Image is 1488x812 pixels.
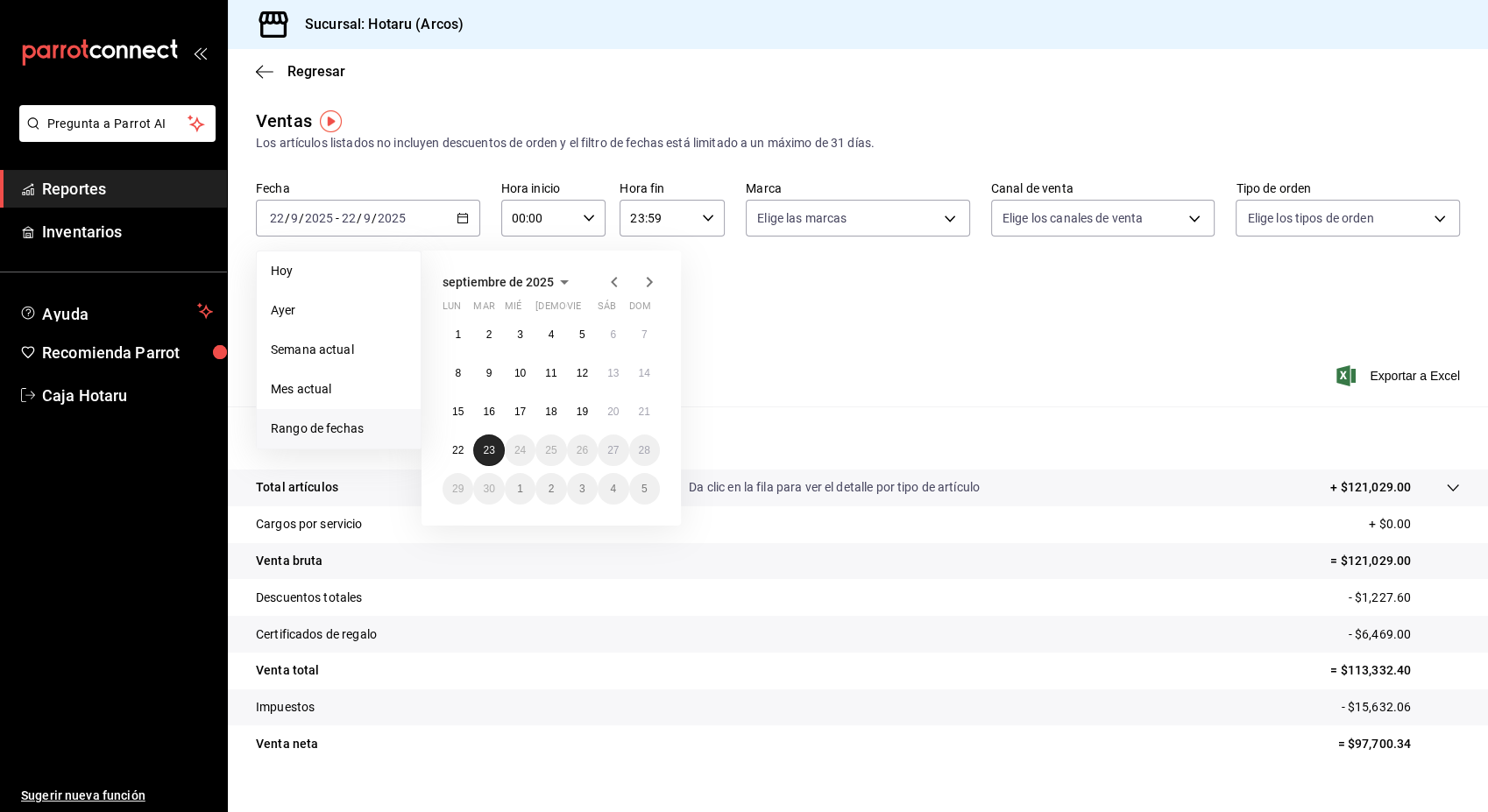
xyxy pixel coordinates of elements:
button: 30 de septiembre de 2025 [473,473,504,505]
abbr: 26 de septiembre de 2025 [577,444,588,456]
abbr: 18 de septiembre de 2025 [545,406,556,418]
button: 29 de septiembre de 2025 [443,473,473,505]
input: -- [363,211,372,225]
button: 5 de septiembre de 2025 [567,319,598,350]
button: 28 de septiembre de 2025 [629,434,660,466]
span: Reportes [42,177,213,201]
span: / [357,211,362,225]
p: Resumen [256,427,1460,448]
button: 4 de septiembre de 2025 [535,319,566,350]
button: 2 de octubre de 2025 [535,473,566,505]
abbr: 10 de septiembre de 2025 [514,367,526,379]
abbr: 20 de septiembre de 2025 [607,406,619,418]
span: Semana actual [271,341,407,359]
span: Sugerir nueva función [21,787,213,805]
p: = $113,332.40 [1330,661,1460,680]
button: 18 de septiembre de 2025 [535,396,566,427]
abbr: 17 de septiembre de 2025 [514,406,526,418]
abbr: 1 de septiembre de 2025 [455,328,461,341]
label: Marca [746,182,970,194]
span: Mes actual [271,380,407,399]
span: Hoy [271,262,407,280]
input: -- [269,211,285,225]
abbr: 7 de septiembre de 2025 [641,328,648,341]
abbr: 14 de septiembre de 2025 [639,367,650,379]
button: 6 de septiembre de 2025 [598,319,628,350]
p: - $15,632.06 [1341,698,1460,717]
span: Caja Hotaru [42,384,213,407]
p: Cargos por servicio [256,515,363,533]
a: Pregunta a Parrot AI [12,127,216,145]
abbr: 23 de septiembre de 2025 [483,444,494,456]
span: - [336,211,339,225]
button: 26 de septiembre de 2025 [567,434,598,466]
p: Da clic en la fila para ver el detalle por tipo de artículo [689,478,980,497]
span: Recomienda Parrot [42,341,213,364]
abbr: 15 de septiembre de 2025 [452,406,464,418]
abbr: 28 de septiembre de 2025 [639,444,650,456]
button: 17 de septiembre de 2025 [505,396,535,427]
p: Venta total [256,661,319,680]
span: / [372,211,377,225]
abbr: 8 de septiembre de 2025 [455,367,461,379]
label: Tipo de orden [1236,182,1460,194]
button: Exportar a Excel [1340,365,1460,386]
abbr: 22 de septiembre de 2025 [452,444,464,456]
button: 21 de septiembre de 2025 [629,396,660,427]
abbr: miércoles [505,300,521,319]
abbr: 12 de septiembre de 2025 [577,367,588,379]
input: ---- [377,211,407,225]
button: open_drawer_menu [193,46,207,60]
button: 11 de septiembre de 2025 [535,357,566,389]
h3: Sucursal: Hotaru (Arcos) [291,14,464,35]
p: Descuentos totales [256,589,362,607]
button: 25 de septiembre de 2025 [535,434,566,466]
button: 9 de septiembre de 2025 [473,357,504,389]
button: septiembre de 2025 [443,272,575,293]
img: Tooltip marker [320,110,342,132]
abbr: 6 de septiembre de 2025 [610,328,616,341]
input: -- [341,211,357,225]
abbr: 9 de septiembre de 2025 [486,367,492,379]
abbr: 25 de septiembre de 2025 [545,444,556,456]
span: Elige los canales de venta [1003,209,1143,227]
span: Ayer [271,301,407,320]
button: Pregunta a Parrot AI [19,105,216,142]
abbr: 27 de septiembre de 2025 [607,444,619,456]
span: Rango de fechas [271,420,407,438]
span: Regresar [287,63,345,80]
button: 2 de septiembre de 2025 [473,319,504,350]
abbr: 19 de septiembre de 2025 [577,406,588,418]
button: 27 de septiembre de 2025 [598,434,628,466]
p: + $0.00 [1369,515,1460,533]
button: 19 de septiembre de 2025 [567,396,598,427]
abbr: 2 de octubre de 2025 [549,483,555,495]
span: Inventarios [42,220,213,244]
abbr: 16 de septiembre de 2025 [483,406,494,418]
input: -- [290,211,299,225]
span: Pregunta a Parrot AI [47,115,188,133]
abbr: 11 de septiembre de 2025 [545,367,556,379]
abbr: 1 de octubre de 2025 [517,483,523,495]
label: Canal de venta [991,182,1215,194]
span: / [299,211,304,225]
button: 3 de octubre de 2025 [567,473,598,505]
abbr: 3 de octubre de 2025 [579,483,585,495]
div: Ventas [256,108,312,134]
label: Fecha [256,182,480,194]
abbr: 5 de octubre de 2025 [641,483,648,495]
abbr: domingo [629,300,651,319]
button: 10 de septiembre de 2025 [505,357,535,389]
p: Impuestos [256,698,315,717]
p: Venta neta [256,735,318,753]
abbr: 13 de septiembre de 2025 [607,367,619,379]
button: 8 de septiembre de 2025 [443,357,473,389]
button: 15 de septiembre de 2025 [443,396,473,427]
abbr: 29 de septiembre de 2025 [452,483,464,495]
abbr: 4 de septiembre de 2025 [549,328,555,341]
button: 13 de septiembre de 2025 [598,357,628,389]
span: septiembre de 2025 [443,275,554,289]
span: Elige los tipos de orden [1247,209,1373,227]
button: 24 de septiembre de 2025 [505,434,535,466]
